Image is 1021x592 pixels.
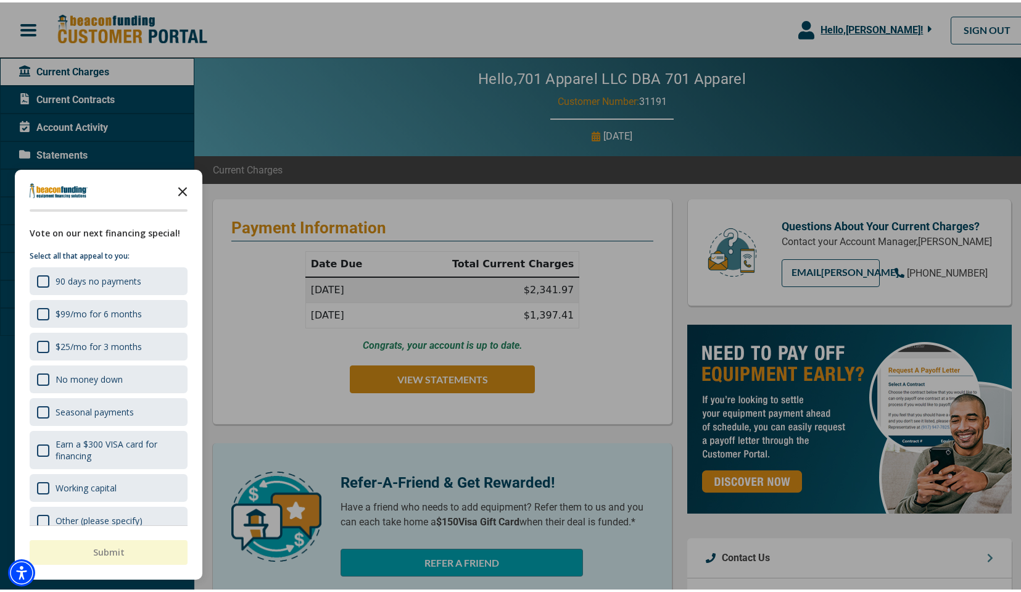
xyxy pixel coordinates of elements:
div: Other (please specify) [30,504,188,532]
div: $99/mo for 6 months [30,298,188,325]
div: $99/mo for 6 months [56,306,142,317]
div: Earn a $300 VISA card for financing [56,436,180,459]
img: Company logo [30,181,88,196]
div: Seasonal payments [30,396,188,423]
p: Select all that appeal to you: [30,248,188,260]
div: Seasonal payments [56,404,134,415]
button: Submit [30,538,188,562]
div: Other (please specify) [56,512,143,524]
div: Vote on our next financing special! [30,224,188,238]
div: $25/mo for 3 months [30,330,188,358]
div: Working capital [30,472,188,499]
div: 90 days no payments [56,273,141,285]
div: Earn a $300 VISA card for financing [30,428,188,467]
div: Working capital [56,480,117,491]
div: Accessibility Menu [8,557,35,584]
div: 90 days no payments [30,265,188,293]
div: Survey [15,167,202,577]
div: No money down [30,363,188,391]
button: Close the survey [170,176,195,201]
div: $25/mo for 3 months [56,338,142,350]
div: No money down [56,371,123,383]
